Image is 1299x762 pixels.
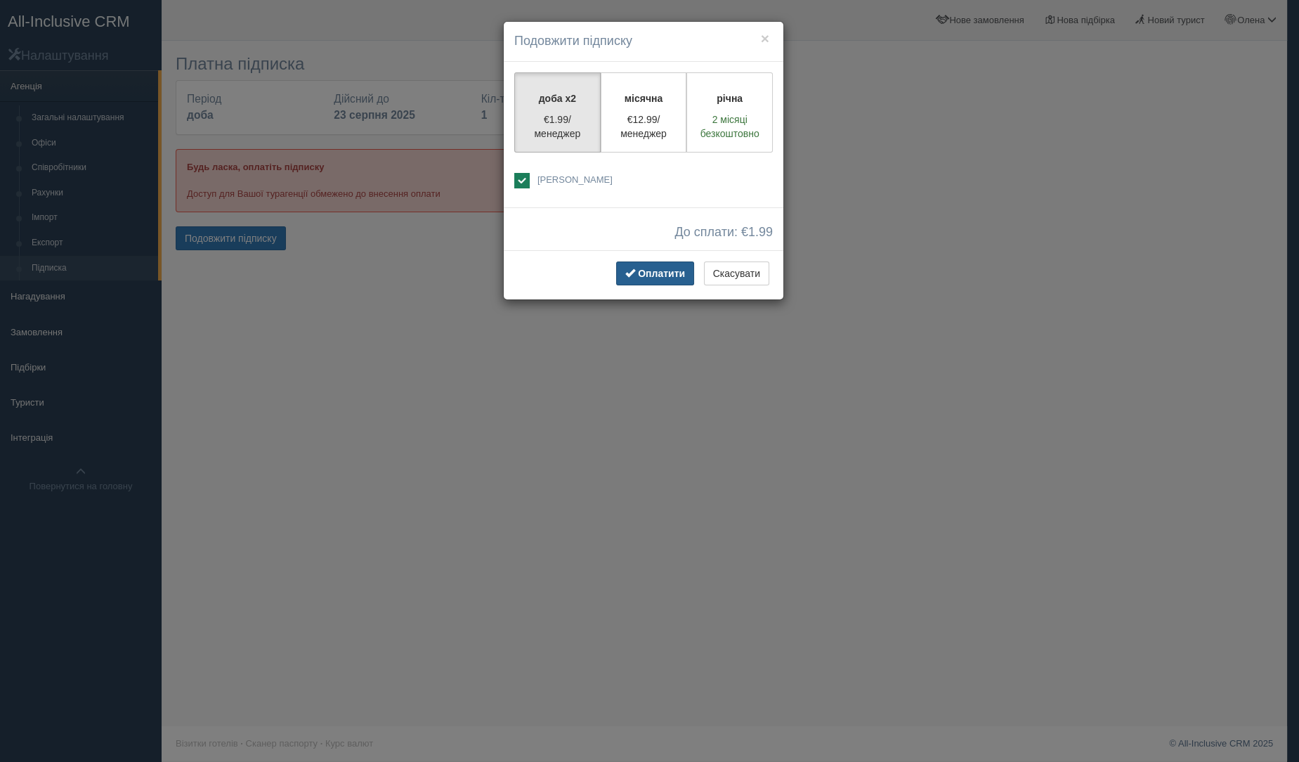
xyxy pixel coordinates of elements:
span: Оплатити [638,268,685,279]
button: Оплатити [616,261,694,285]
p: доба x2 [523,91,592,105]
p: 2 місяці безкоштовно [696,112,764,141]
p: €1.99/менеджер [523,112,592,141]
span: [PERSON_NAME] [537,174,613,185]
p: €12.99/менеджер [610,112,678,141]
p: місячна [610,91,678,105]
h4: Подовжити підписку [514,32,773,51]
button: × [761,31,769,46]
span: До сплати: € [674,226,773,240]
span: 1.99 [748,225,773,239]
p: річна [696,91,764,105]
button: Скасувати [704,261,769,285]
